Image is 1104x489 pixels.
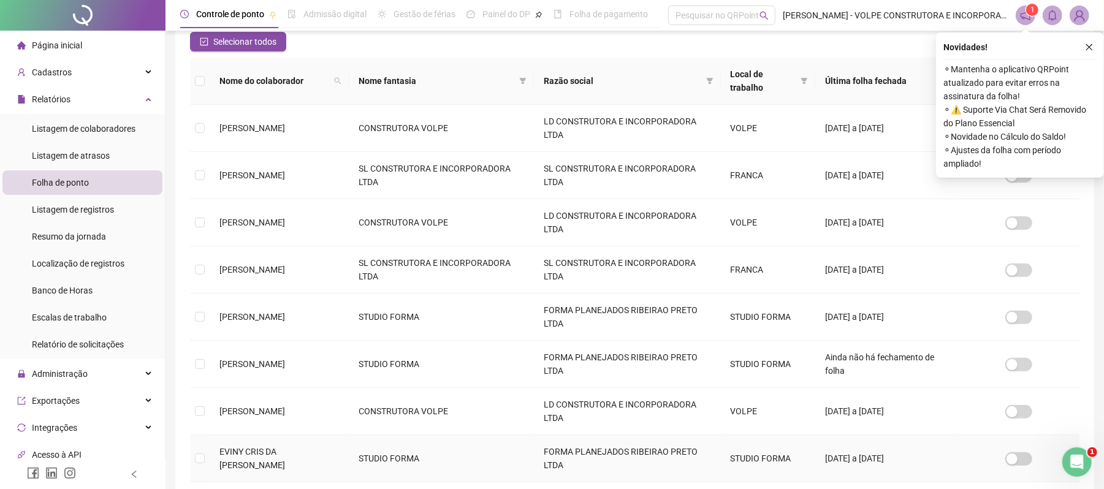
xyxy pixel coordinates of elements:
[64,467,76,479] span: instagram
[825,352,934,376] span: Ainda não há fechamento de folha
[815,58,959,105] th: Última folha fechada
[32,67,72,77] span: Cadastros
[219,170,285,180] span: [PERSON_NAME]
[943,143,1097,170] span: ⚬ Ajustes da folha com período ampliado!
[534,152,720,199] td: SL CONSTRUTORA E INCORPORADORA LTDA
[1047,10,1058,21] span: bell
[943,103,1097,130] span: ⚬ ⚠️ Suporte Via Chat Será Removido do Plano Essencial
[815,152,959,199] td: [DATE] a [DATE]
[534,294,720,341] td: FORMA PLANEJADOS RIBEIRAO PRETO LTDA
[394,9,455,19] span: Gestão de férias
[130,470,139,479] span: left
[17,450,26,459] span: api
[32,450,82,460] span: Acesso à API
[815,388,959,435] td: [DATE] a [DATE]
[349,435,534,482] td: STUDIO FORMA
[17,423,26,432] span: sync
[32,205,114,214] span: Listagem de registros
[731,67,796,94] span: Local de trabalho
[943,130,1097,143] span: ⚬ Novidade no Cálculo do Saldo!
[32,124,135,134] span: Listagem de colaboradores
[1070,6,1089,25] img: 60142
[1085,43,1094,51] span: close
[180,10,189,18] span: clock-circle
[219,447,285,470] span: EVINY CRIS DA [PERSON_NAME]
[190,32,286,51] button: Selecionar todos
[466,10,475,18] span: dashboard
[349,105,534,152] td: CONSTRUTORA VOLPE
[798,65,810,97] span: filter
[32,259,124,268] span: Localização de registros
[349,199,534,246] td: CONSTRUTORA VOLPE
[32,369,88,379] span: Administração
[721,341,815,388] td: STUDIO FORMA
[32,396,80,406] span: Exportações
[721,152,815,199] td: FRANCA
[219,218,285,227] span: [PERSON_NAME]
[801,77,808,85] span: filter
[213,35,276,48] span: Selecionar todos
[534,105,720,152] td: LD CONSTRUTORA E INCORPORADORA LTDA
[544,74,701,88] span: Razão social
[219,74,329,88] span: Nome do colaborador
[332,72,344,90] span: search
[783,9,1008,22] span: [PERSON_NAME] - VOLPE CONSTRUTORA E INCORPORADORA
[17,370,26,378] span: lock
[378,10,386,18] span: sun
[32,94,70,104] span: Relatórios
[32,151,110,161] span: Listagem de atrasos
[349,152,534,199] td: SL CONSTRUTORA E INCORPORADORA LTDA
[200,37,208,46] span: check-square
[349,341,534,388] td: STUDIO FORMA
[32,423,77,433] span: Integrações
[943,63,1097,103] span: ⚬ Mantenha o aplicativo QRPoint atualizado para evitar erros na assinatura da folha!
[27,467,39,479] span: facebook
[569,9,648,19] span: Folha de pagamento
[1030,6,1035,14] span: 1
[815,199,959,246] td: [DATE] a [DATE]
[32,339,124,349] span: Relatório de solicitações
[196,9,264,19] span: Controle de ponto
[32,313,107,322] span: Escalas de trabalho
[535,11,542,18] span: pushpin
[721,388,815,435] td: VOLPE
[1087,447,1097,457] span: 1
[534,341,720,388] td: FORMA PLANEJADOS RIBEIRAO PRETO LTDA
[815,294,959,341] td: [DATE] a [DATE]
[219,312,285,322] span: [PERSON_NAME]
[815,246,959,294] td: [DATE] a [DATE]
[721,246,815,294] td: FRANCA
[334,77,341,85] span: search
[519,77,527,85] span: filter
[349,294,534,341] td: STUDIO FORMA
[815,105,959,152] td: [DATE] a [DATE]
[534,435,720,482] td: FORMA PLANEJADOS RIBEIRAO PRETO LTDA
[482,9,530,19] span: Painel do DP
[32,286,93,295] span: Banco de Horas
[219,406,285,416] span: [PERSON_NAME]
[219,265,285,275] span: [PERSON_NAME]
[721,199,815,246] td: VOLPE
[45,467,58,479] span: linkedin
[1020,10,1031,21] span: notification
[943,40,988,54] span: Novidades !
[1062,447,1092,477] iframe: Intercom live chat
[534,388,720,435] td: LD CONSTRUTORA E INCORPORADORA LTDA
[534,199,720,246] td: LD CONSTRUTORA E INCORPORADORA LTDA
[1026,4,1038,16] sup: 1
[219,359,285,369] span: [PERSON_NAME]
[17,41,26,50] span: home
[32,232,106,241] span: Resumo da jornada
[269,11,276,18] span: pushpin
[534,246,720,294] td: SL CONSTRUTORA E INCORPORADORA LTDA
[721,105,815,152] td: VOLPE
[32,178,89,188] span: Folha de ponto
[17,95,26,104] span: file
[17,396,26,405] span: export
[721,435,815,482] td: STUDIO FORMA
[349,388,534,435] td: CONSTRUTORA VOLPE
[759,11,769,20] span: search
[706,77,714,85] span: filter
[554,10,562,18] span: book
[517,72,529,90] span: filter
